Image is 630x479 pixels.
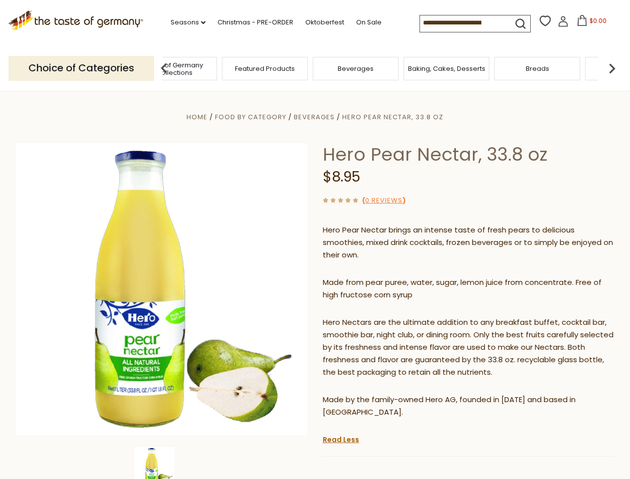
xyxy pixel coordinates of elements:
a: Hero Pear Nectar, 33.8 oz [342,112,443,122]
button: $0.00 [571,15,613,30]
p: Choice of Categories [8,56,154,80]
span: $0.00 [590,16,607,25]
a: Christmas - PRE-ORDER [217,17,293,28]
img: Hero Pear Nectar, 33.8 oz [16,143,308,435]
span: $8.95 [323,167,360,187]
a: Home [187,112,208,122]
img: next arrow [602,58,622,78]
a: Taste of Germany Collections [134,61,214,76]
img: previous arrow [154,58,174,78]
p: Made from pear puree, water, sugar, lemon juice from concentrate. Free of high fructose corn syrup​ [323,276,615,301]
p: Hero Nectars are the ultimate addition to any breakfast buffet, cocktail bar, smoothie bar, night... [323,316,615,379]
span: ( ) [362,196,406,205]
a: Seasons [171,17,206,28]
p: Hero Pear Nectar brings an intense taste of fresh pears to delicious smoothies, mixed drink cockt... [323,224,615,261]
a: 0 Reviews [365,196,403,206]
a: Read Less [323,435,359,445]
a: Breads [526,65,549,72]
a: Baking, Cakes, Desserts [408,65,485,72]
a: Featured Products [235,65,295,72]
p: Made by the family-owned Hero AG, founded in [DATE] and based in [GEOGRAPHIC_DATA]. [323,394,615,419]
a: Beverages [294,112,335,122]
a: Oktoberfest [305,17,344,28]
a: On Sale [356,17,382,28]
h1: Hero Pear Nectar, 33.8 oz [323,143,615,166]
a: Beverages [338,65,374,72]
a: Food By Category [215,112,286,122]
